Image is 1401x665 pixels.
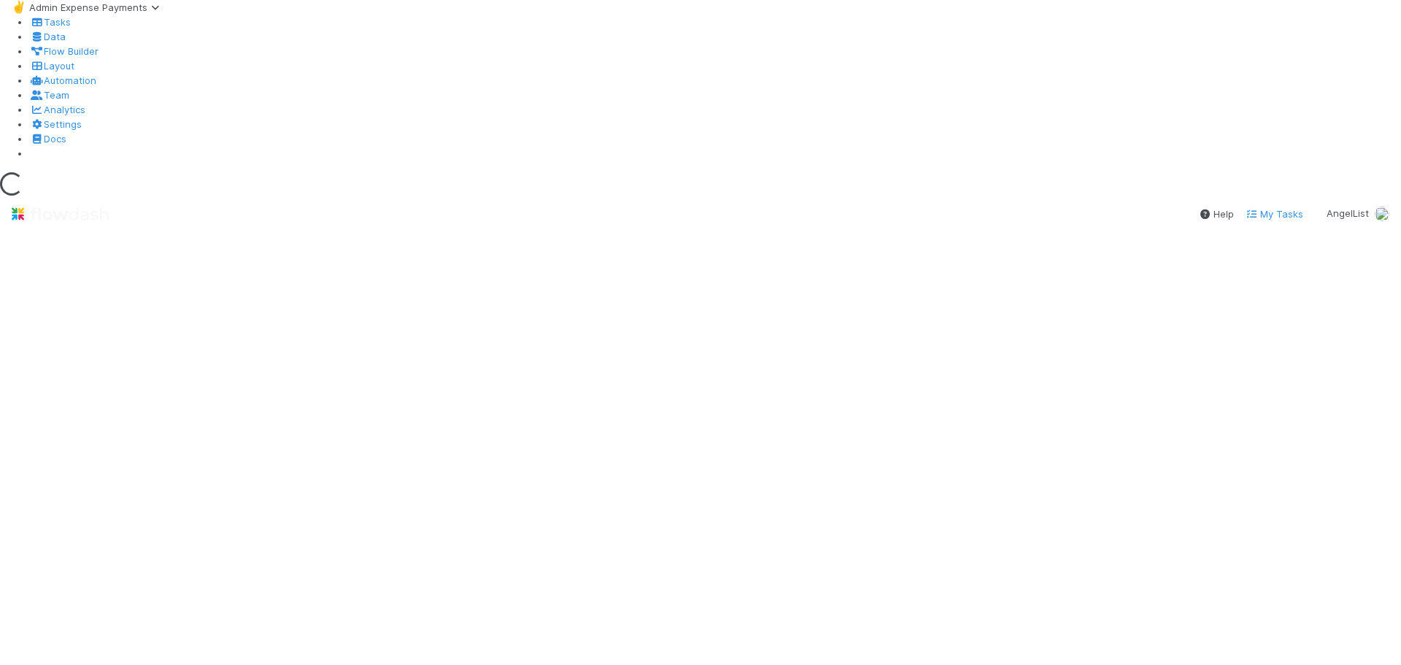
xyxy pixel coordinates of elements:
[29,1,165,13] span: Admin Expense Payments
[29,60,74,72] a: Layout
[29,118,82,130] a: Settings
[1246,208,1303,220] span: My Tasks
[29,31,66,42] a: Data
[29,133,66,145] a: Docs
[1199,207,1234,221] div: Help
[12,1,26,13] span: ✌️
[29,16,71,28] a: Tasks
[29,74,96,86] a: Automation
[1327,207,1369,219] span: AngelList
[12,201,109,226] img: logo-inverted-e16ddd16eac7371096b0.svg
[29,45,99,57] a: Flow Builder
[29,89,69,101] a: Team
[1375,207,1389,221] img: avatar_2e8c57f0-578b-4a46-8a13-29eb9c9e2351.png
[29,104,85,115] a: Analytics
[1246,207,1303,221] a: My Tasks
